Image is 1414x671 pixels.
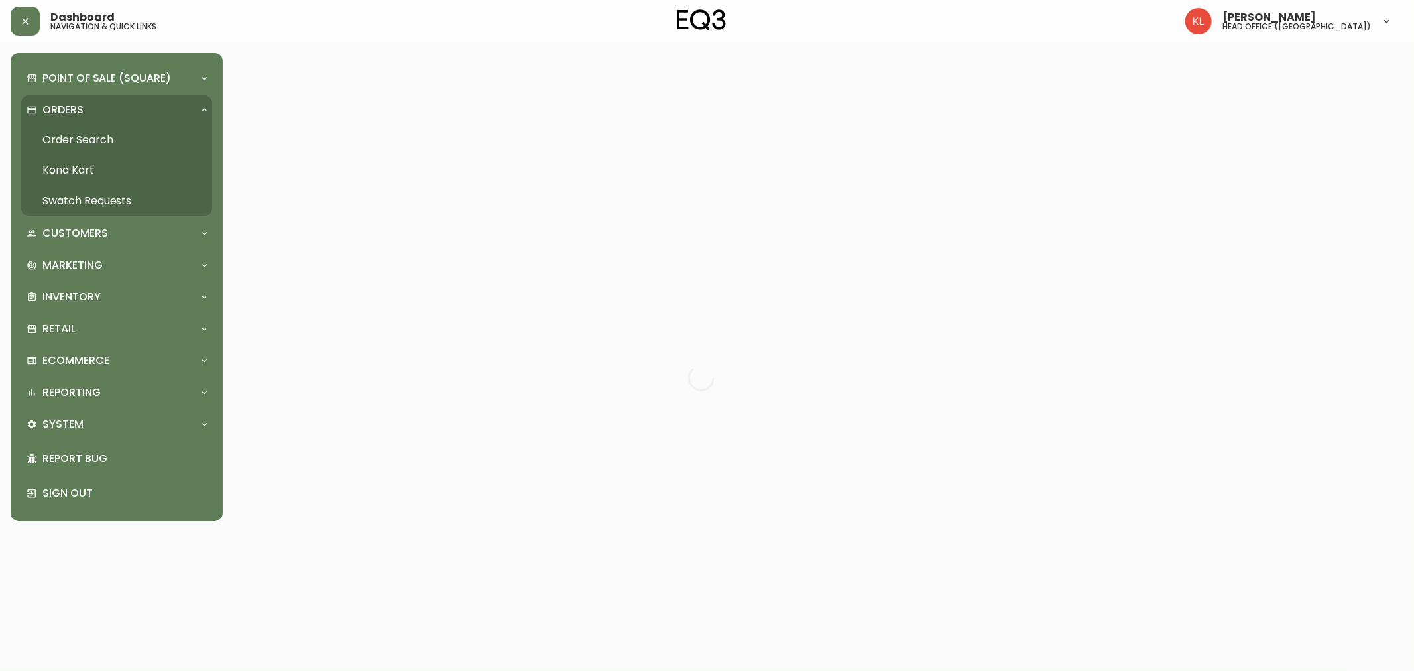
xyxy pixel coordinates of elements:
[42,290,101,304] p: Inventory
[21,314,212,343] div: Retail
[1185,8,1212,34] img: 2c0c8aa7421344cf0398c7f872b772b5
[21,186,212,216] a: Swatch Requests
[42,417,84,432] p: System
[50,12,115,23] span: Dashboard
[42,353,109,368] p: Ecommerce
[42,258,103,273] p: Marketing
[677,9,726,30] img: logo
[21,64,212,93] div: Point of Sale (Square)
[42,103,84,117] p: Orders
[21,282,212,312] div: Inventory
[21,378,212,407] div: Reporting
[1222,12,1316,23] span: [PERSON_NAME]
[42,71,171,86] p: Point of Sale (Square)
[21,410,212,439] div: System
[21,251,212,280] div: Marketing
[50,23,156,30] h5: navigation & quick links
[42,486,207,501] p: Sign Out
[1222,23,1371,30] h5: head office ([GEOGRAPHIC_DATA])
[42,385,101,400] p: Reporting
[42,322,76,336] p: Retail
[42,452,207,466] p: Report Bug
[21,346,212,375] div: Ecommerce
[21,95,212,125] div: Orders
[21,125,212,155] a: Order Search
[21,155,212,186] a: Kona Kart
[42,226,108,241] p: Customers
[21,219,212,248] div: Customers
[21,476,212,511] div: Sign Out
[21,442,212,476] div: Report Bug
